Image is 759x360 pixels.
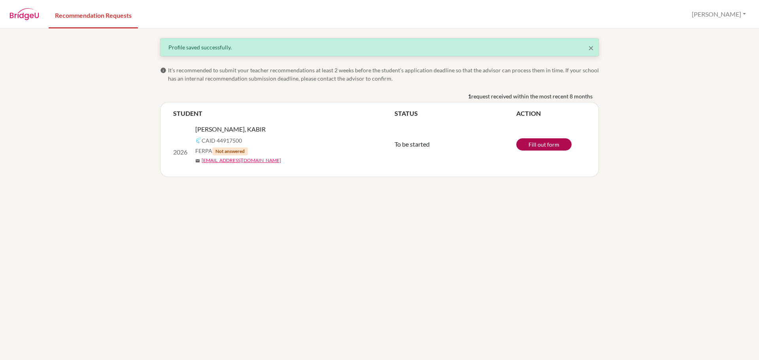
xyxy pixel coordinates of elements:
[471,92,593,100] span: request received within the most recent 8 months
[160,67,166,74] span: info
[202,136,242,145] span: CAID 44917500
[173,147,189,157] p: 2026
[49,1,138,28] a: Recommendation Requests
[688,7,750,22] button: [PERSON_NAME]
[168,66,599,83] span: It’s recommended to submit your teacher recommendations at least 2 weeks before the student’s app...
[202,157,281,164] a: [EMAIL_ADDRESS][DOMAIN_NAME]
[168,43,591,51] div: Profile saved successfully.
[395,109,516,118] th: STATUS
[195,124,266,134] span: [PERSON_NAME], KABIR
[173,109,395,118] th: STUDENT
[516,138,572,151] a: Fill out form
[588,42,594,53] span: ×
[588,43,594,53] button: Close
[9,8,39,20] img: BridgeU logo
[195,158,200,163] span: mail
[468,92,471,100] b: 1
[395,140,430,148] span: To be started
[212,147,248,155] span: Not answered
[516,109,586,118] th: ACTION
[195,137,202,143] img: Common App logo
[173,132,189,147] img: BIMAL PATEL, KABIR
[195,147,248,155] span: FERPA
